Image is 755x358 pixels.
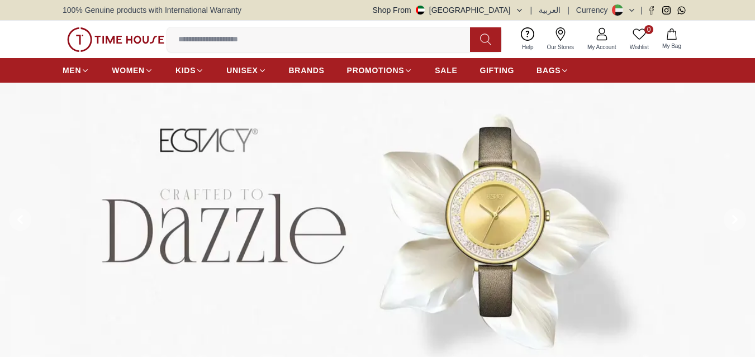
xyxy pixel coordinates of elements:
[576,4,612,16] div: Currency
[373,4,524,16] button: Shop From[GEOGRAPHIC_DATA]
[625,43,653,51] span: Wishlist
[63,65,81,76] span: MEN
[644,25,653,34] span: 0
[63,4,241,16] span: 100% Genuine products with International Warranty
[289,65,325,76] span: BRANDS
[543,43,578,51] span: Our Stores
[656,26,688,52] button: My Bag
[479,65,514,76] span: GIFTING
[583,43,621,51] span: My Account
[536,60,569,80] a: BAGS
[515,25,540,54] a: Help
[623,25,656,54] a: 0Wishlist
[536,65,561,76] span: BAGS
[289,60,325,80] a: BRANDS
[226,60,266,80] a: UNISEX
[347,65,405,76] span: PROMOTIONS
[175,60,204,80] a: KIDS
[677,6,686,15] a: Whatsapp
[530,4,533,16] span: |
[416,6,425,15] img: United Arab Emirates
[63,60,89,80] a: MEN
[226,65,258,76] span: UNISEX
[658,42,686,50] span: My Bag
[479,60,514,80] a: GIFTING
[112,65,145,76] span: WOMEN
[347,60,413,80] a: PROMOTIONS
[540,25,581,54] a: Our Stores
[435,65,457,76] span: SALE
[662,6,671,15] a: Instagram
[567,4,569,16] span: |
[539,4,561,16] button: العربية
[640,4,643,16] span: |
[67,27,164,52] img: ...
[175,65,196,76] span: KIDS
[112,60,153,80] a: WOMEN
[435,60,457,80] a: SALE
[517,43,538,51] span: Help
[647,6,656,15] a: Facebook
